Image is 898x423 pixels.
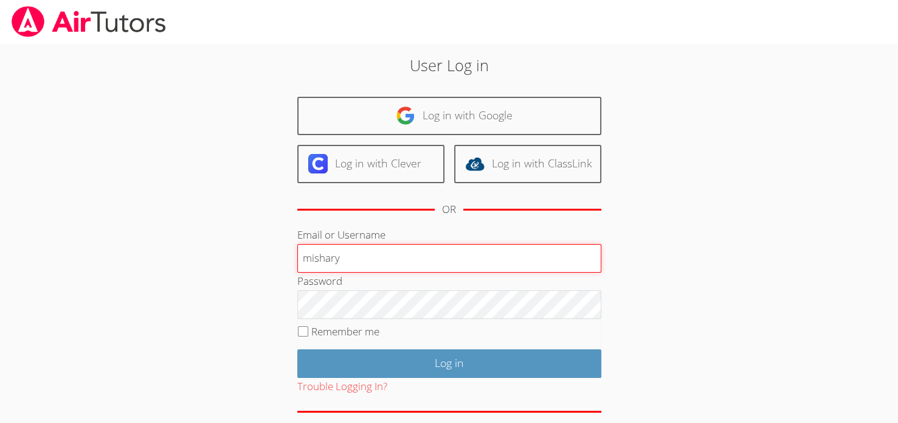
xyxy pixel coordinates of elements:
div: OR [442,201,456,218]
input: Log in [297,349,601,378]
label: Email or Username [297,228,385,242]
button: Trouble Logging In? [297,378,387,396]
a: Log in with Clever [297,145,444,183]
h2: User Log in [207,54,692,77]
img: classlink-logo-d6bb404cc1216ec64c9a2012d9dc4662098be43eaf13dc465df04b49fa7ab582.svg [465,154,485,173]
img: google-logo-50288ca7cdecda66e5e0955fdab243c47b7ad437acaf1139b6f446037453330a.svg [396,106,415,125]
img: clever-logo-6eab21bc6e7a338710f1a6ff85c0baf02591cd810cc4098c63d3a4b26e2feb20.svg [308,154,328,173]
a: Log in with Google [297,97,601,135]
img: airtutors_banner-c4298cdbf04f3fff15de1276eac7730deb9818008684d7c2e4769d2f7ddbe033.png [10,6,167,37]
label: Password [297,274,342,288]
label: Remember me [311,324,379,338]
a: Log in with ClassLink [454,145,601,183]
